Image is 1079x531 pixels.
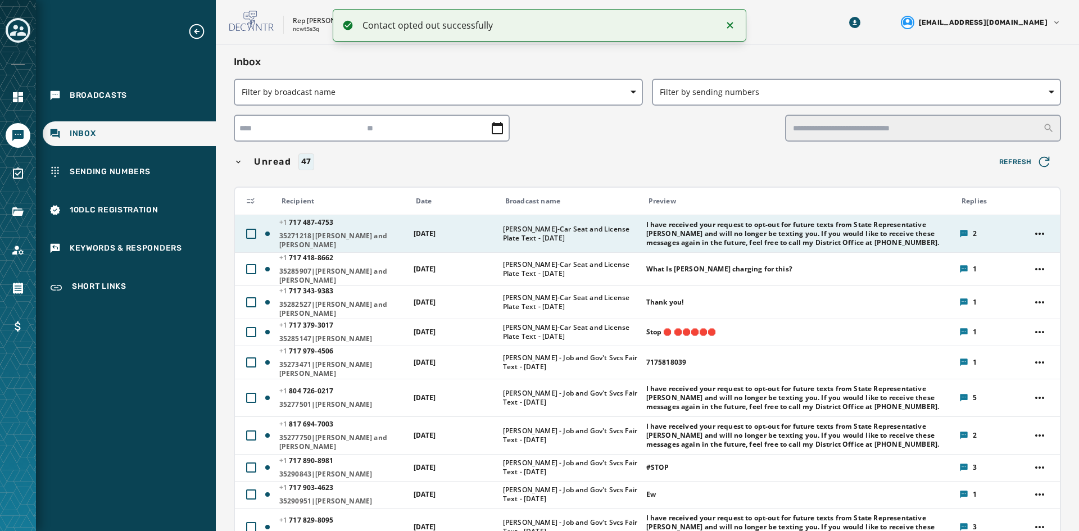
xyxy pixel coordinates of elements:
[279,483,289,492] span: +1
[6,18,30,43] button: Toggle account select drawer
[279,515,289,525] span: +1
[973,393,977,402] span: 5
[973,358,977,367] span: 1
[999,154,1052,170] span: Refresh
[279,320,289,330] span: +1
[660,87,1053,98] span: Filter by sending numbers
[279,400,406,409] span: 35277501|[PERSON_NAME]
[43,198,216,223] a: Navigate to 10DLC Registration
[43,160,216,184] a: Navigate to Sending Numbers
[279,253,333,262] span: 717 418 - 8662
[70,205,158,216] span: 10DLC Registration
[70,243,182,254] span: Keywords & Responders
[973,431,977,440] span: 2
[503,389,639,407] span: [PERSON_NAME] - Job and Gov't Svcs Fair Text - [DATE]
[503,225,639,243] span: [PERSON_NAME]-Car Seat and License Plate Text - [DATE]
[919,18,1048,27] span: [EMAIL_ADDRESS][DOMAIN_NAME]
[279,300,406,318] span: 35282527|[PERSON_NAME] and [PERSON_NAME]
[279,483,333,492] span: 717 903 - 4623
[503,485,639,503] span: [PERSON_NAME] - Job and Gov't Svcs Fair Text - [DATE]
[234,54,1061,70] h2: Inbox
[279,217,333,227] span: 717 487 - 4753
[279,386,289,396] span: +1
[279,217,289,227] span: +1
[973,265,977,274] span: 1
[293,25,319,34] p: ncwt5s3q
[6,314,30,339] a: Navigate to Billing
[279,470,406,479] span: 35290843|[PERSON_NAME]
[70,128,96,139] span: Inbox
[70,166,151,178] span: Sending Numbers
[414,297,436,307] span: [DATE]
[503,323,639,341] span: [PERSON_NAME]-Car Seat and License Plate Text - [DATE]
[896,11,1066,34] button: User settings
[416,197,496,206] div: Date
[414,489,436,499] span: [DATE]
[279,286,333,296] span: 717 343 - 9383
[279,456,289,465] span: +1
[646,298,684,307] span: Thank you!
[503,353,639,371] span: [PERSON_NAME] - Job and Gov't Svcs Fair Text - [DATE]
[646,463,669,472] span: #STOP
[503,459,639,476] span: [PERSON_NAME] - Job and Gov't Svcs Fair Text - [DATE]
[646,422,952,449] span: I have received your request to opt-out for future texts from State Representative [PERSON_NAME] ...
[6,123,30,148] a: Navigate to Messaging
[414,393,436,402] span: [DATE]
[234,79,643,106] button: Filter by broadcast name
[293,16,360,25] p: Rep [PERSON_NAME]
[43,274,216,301] a: Navigate to Short Links
[234,153,986,170] button: Unread47
[646,220,952,247] span: I have received your request to opt-out for future texts from State Representative [PERSON_NAME] ...
[70,90,127,101] span: Broadcasts
[414,264,436,274] span: [DATE]
[43,83,216,108] a: Navigate to Broadcasts
[279,456,333,465] span: 717 890 - 8981
[505,197,639,206] div: Broadcast name
[279,232,406,249] span: 35271218|[PERSON_NAME] and [PERSON_NAME]
[252,155,294,169] span: Unread
[646,490,656,499] span: Ew
[652,79,1061,106] button: Filter by sending numbers
[6,199,30,224] a: Navigate to Files
[646,358,687,367] span: 7175818039
[279,419,289,429] span: +1
[279,286,289,296] span: +1
[43,236,216,261] a: Navigate to Keywords & Responders
[414,462,436,472] span: [DATE]
[279,334,406,343] span: 35285147|[PERSON_NAME]
[279,386,333,396] span: 804 726 - 0217
[279,433,406,451] span: 35277750|[PERSON_NAME] and [PERSON_NAME]
[282,197,406,206] div: Recipient
[845,12,865,33] button: Download Menu
[503,426,639,444] span: [PERSON_NAME] - Job and Gov't Svcs Fair Text - [DATE]
[188,22,215,40] button: Expand sub nav menu
[279,360,406,378] span: 35273471|[PERSON_NAME] [PERSON_NAME]
[279,515,333,525] span: 717 829 - 8095
[414,430,436,440] span: [DATE]
[646,265,792,274] span: What Is [PERSON_NAME] charging for this?
[646,328,717,337] span: Stop 🛑 🛑🛑🛑🛑🛑
[6,161,30,186] a: Navigate to Surveys
[990,151,1061,173] button: Refresh
[962,197,1023,206] div: Replies
[414,229,436,238] span: [DATE]
[973,328,977,337] span: 1
[279,419,333,429] span: 817 694 - 7003
[973,490,977,499] span: 1
[646,384,952,411] span: I have received your request to opt-out for future texts from State Representative [PERSON_NAME] ...
[6,276,30,301] a: Navigate to Orders
[279,346,289,356] span: +1
[362,19,714,32] div: Contact opted out successfully
[242,87,635,98] span: Filter by broadcast name
[279,320,333,330] span: 717 379 - 3017
[43,121,216,146] a: Navigate to Inbox
[973,463,977,472] span: 3
[649,197,952,206] div: Preview
[298,153,314,170] div: 47
[414,357,436,367] span: [DATE]
[503,260,639,278] span: [PERSON_NAME]-Car Seat and License Plate Text - [DATE]
[279,346,333,356] span: 717 979 - 4506
[279,253,289,262] span: +1
[973,229,977,238] span: 2
[72,281,126,294] span: Short Links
